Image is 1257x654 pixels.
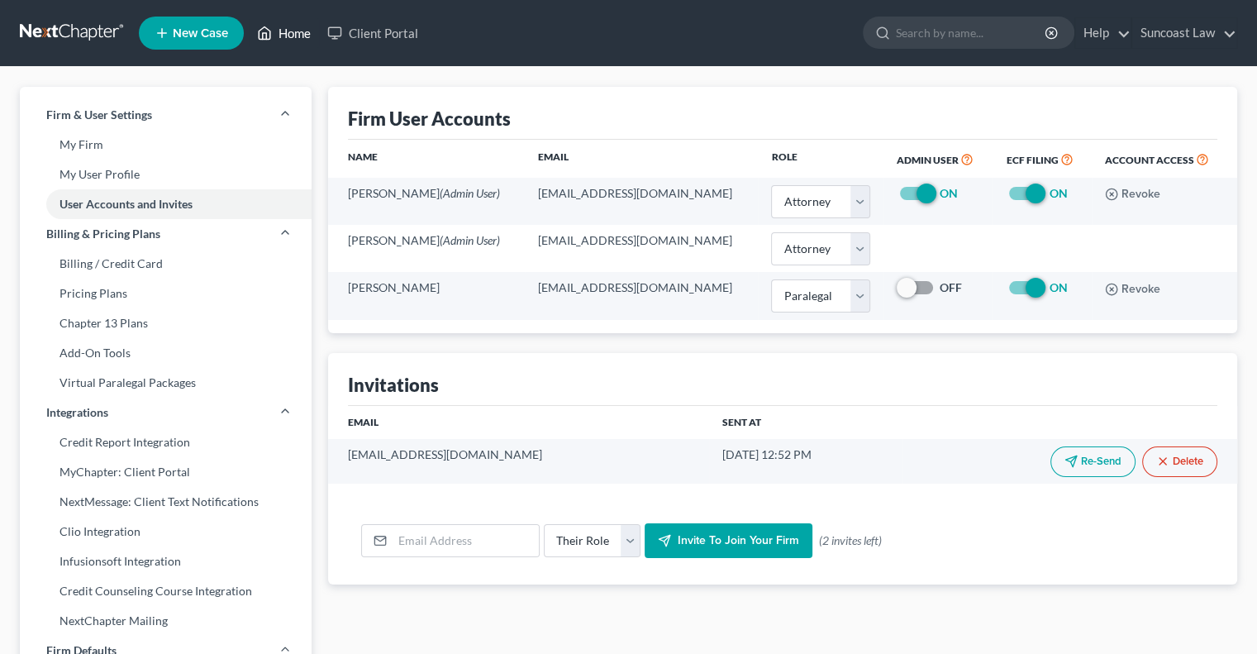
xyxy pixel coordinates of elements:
a: Billing / Credit Card [20,249,312,279]
button: Invite to join your firm [645,523,812,558]
td: [PERSON_NAME] [328,178,524,225]
td: [EMAIL_ADDRESS][DOMAIN_NAME] [525,178,759,225]
th: Email [525,140,759,178]
span: Firm & User Settings [46,107,152,123]
strong: ON [1049,280,1067,294]
a: Credit Counseling Course Integration [20,576,312,606]
a: NextChapter Mailing [20,606,312,636]
th: Sent At [709,406,902,439]
div: Invitations [348,373,439,397]
button: Re-Send [1050,446,1136,477]
th: Role [758,140,883,178]
td: [PERSON_NAME] [328,225,524,272]
a: MyChapter: Client Portal [20,457,312,487]
span: Account Access [1105,154,1194,166]
div: Firm User Accounts [348,107,511,131]
a: Add-On Tools [20,338,312,368]
span: (Admin User) [440,233,500,247]
span: New Case [173,27,228,40]
span: Billing & Pricing Plans [46,226,160,242]
span: (Admin User) [440,186,500,200]
span: ECF Filing [1006,154,1058,166]
a: Infusionsoft Integration [20,547,312,576]
a: Billing & Pricing Plans [20,219,312,249]
a: Chapter 13 Plans [20,308,312,338]
td: [EMAIL_ADDRESS][DOMAIN_NAME] [328,439,708,484]
td: [EMAIL_ADDRESS][DOMAIN_NAME] [525,272,759,319]
th: Name [328,140,524,178]
strong: ON [940,186,958,200]
a: Suncoast Law [1132,18,1236,48]
button: Revoke [1105,188,1160,201]
a: Client Portal [319,18,426,48]
a: My User Profile [20,160,312,189]
td: [DATE] 12:52 PM [709,439,902,484]
button: Delete [1142,446,1217,477]
button: Revoke [1105,283,1160,296]
a: Clio Integration [20,517,312,547]
span: Integrations [46,404,108,421]
a: Credit Report Integration [20,427,312,457]
span: (2 invites left) [819,532,882,549]
a: Firm & User Settings [20,100,312,130]
a: Virtual Paralegal Packages [20,368,312,398]
strong: OFF [940,280,962,294]
a: Integrations [20,398,312,427]
a: Pricing Plans [20,279,312,308]
a: NextMessage: Client Text Notifications [20,487,312,517]
input: Search by name... [896,17,1047,48]
td: [EMAIL_ADDRESS][DOMAIN_NAME] [525,225,759,272]
th: Email [328,406,708,439]
strong: ON [1049,186,1067,200]
span: Invite to join your firm [678,533,799,547]
td: [PERSON_NAME] [328,272,524,319]
a: User Accounts and Invites [20,189,312,219]
input: Email Address [393,525,539,556]
a: My Firm [20,130,312,160]
a: Help [1075,18,1131,48]
a: Home [249,18,319,48]
span: Admin User [897,154,959,166]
